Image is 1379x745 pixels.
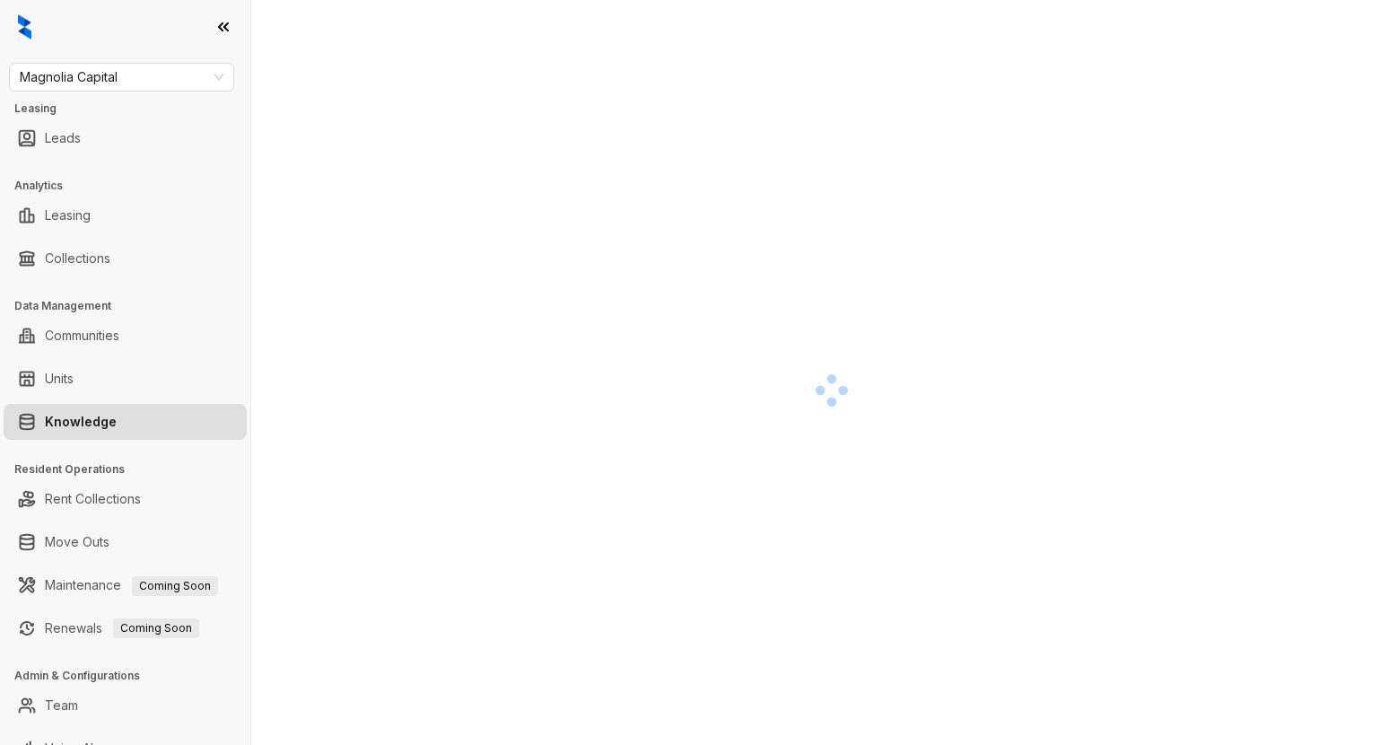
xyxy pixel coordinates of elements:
li: Leads [4,120,247,156]
h3: Resident Operations [14,461,250,478]
li: Units [4,361,247,397]
a: Units [45,361,74,397]
h3: Leasing [14,101,250,117]
a: Rent Collections [45,481,141,517]
a: Team [45,688,78,723]
a: Communities [45,318,119,354]
span: Coming Soon [113,618,199,638]
li: Rent Collections [4,481,247,517]
li: Leasing [4,197,247,233]
li: Move Outs [4,524,247,560]
a: RenewalsComing Soon [45,610,199,646]
h3: Admin & Configurations [14,668,250,684]
li: Knowledge [4,404,247,440]
a: Collections [45,241,110,276]
h3: Data Management [14,298,250,314]
li: Renewals [4,610,247,646]
a: Knowledge [45,404,117,440]
a: Leads [45,120,81,156]
img: logo [18,14,31,39]
li: Collections [4,241,247,276]
li: Team [4,688,247,723]
a: Leasing [45,197,91,233]
li: Communities [4,318,247,354]
h3: Analytics [14,178,250,194]
li: Maintenance [4,567,247,603]
span: Coming Soon [132,576,218,596]
a: Move Outs [45,524,109,560]
span: Magnolia Capital [20,64,223,91]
